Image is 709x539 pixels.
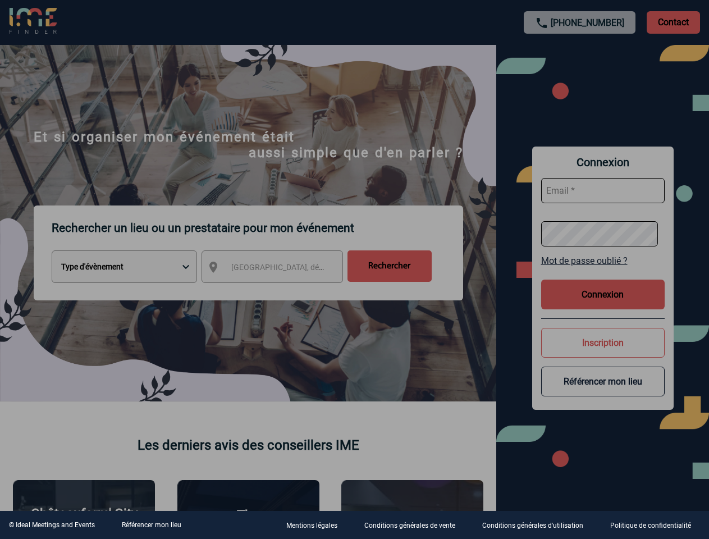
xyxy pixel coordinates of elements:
[473,520,601,531] a: Conditions générales d'utilisation
[286,522,337,530] p: Mentions légales
[9,521,95,529] div: © Ideal Meetings and Events
[364,522,455,530] p: Conditions générales de vente
[355,520,473,531] a: Conditions générales de vente
[482,522,583,530] p: Conditions générales d'utilisation
[610,522,691,530] p: Politique de confidentialité
[122,521,181,529] a: Référencer mon lieu
[277,520,355,531] a: Mentions légales
[601,520,709,531] a: Politique de confidentialité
